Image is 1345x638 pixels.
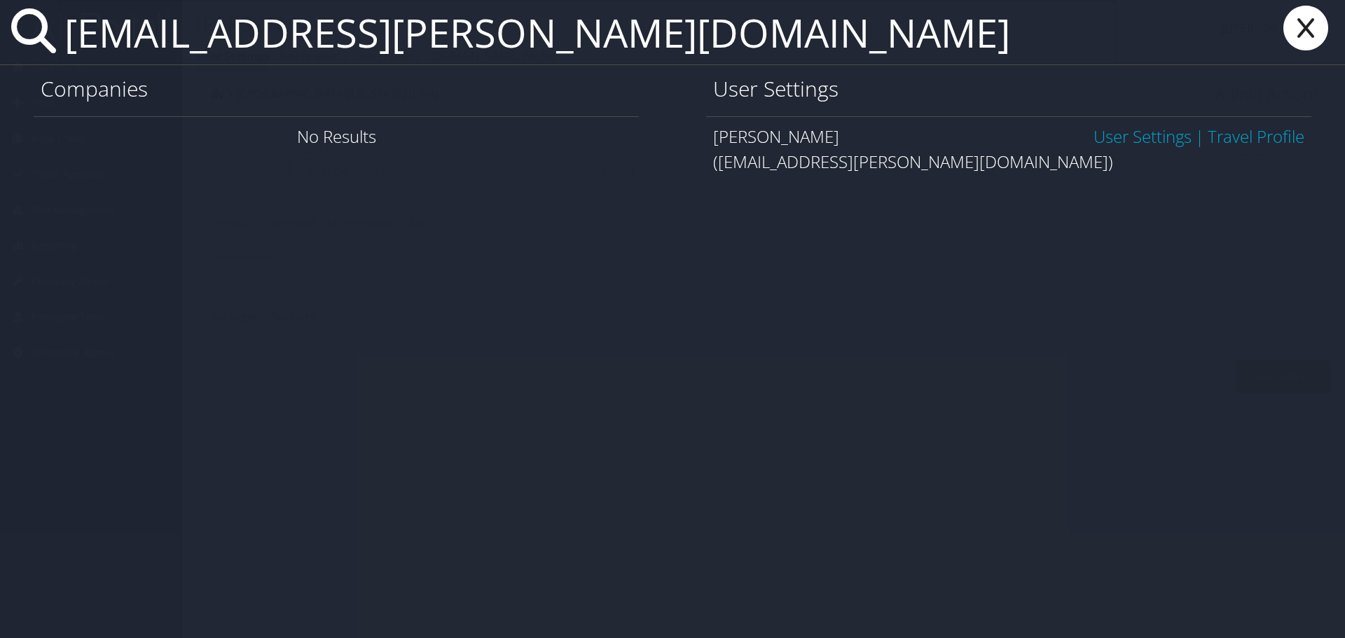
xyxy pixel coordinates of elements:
a: User Settings [1094,125,1192,148]
span: | [1192,125,1208,148]
span: [PERSON_NAME] [713,125,839,148]
a: View OBT Profile [1208,125,1304,148]
div: No Results [34,116,639,156]
h1: User Settings [713,74,1304,104]
h1: Companies [41,74,632,104]
div: ([EMAIL_ADDRESS][PERSON_NAME][DOMAIN_NAME]) [713,149,1304,174]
